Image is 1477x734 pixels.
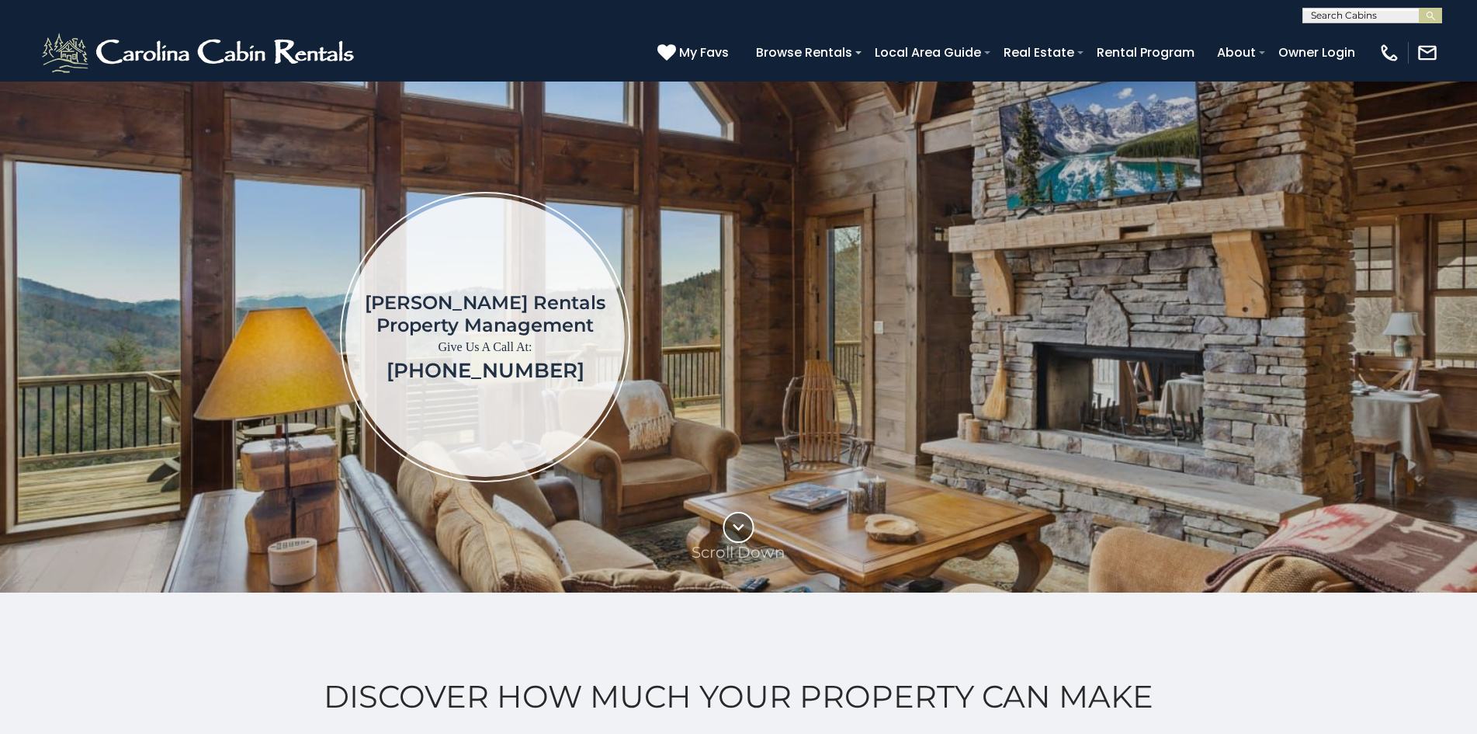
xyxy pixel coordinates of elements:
a: Browse Rentals [748,39,860,66]
img: White-1-2.png [39,30,361,76]
a: [PHONE_NUMBER] [387,358,584,383]
p: Scroll Down [692,543,785,562]
a: My Favs [657,43,733,63]
img: phone-regular-white.png [1378,42,1400,64]
a: Rental Program [1089,39,1202,66]
img: mail-regular-white.png [1416,42,1438,64]
span: My Favs [679,43,729,62]
a: About [1209,39,1264,66]
a: Owner Login [1271,39,1363,66]
h2: Discover How Much Your Property Can Make [39,679,1438,715]
a: Local Area Guide [867,39,989,66]
a: Real Estate [996,39,1082,66]
h1: [PERSON_NAME] Rentals Property Management [365,291,605,336]
p: Give Us A Call At: [365,336,605,358]
iframe: New Contact Form [880,127,1387,546]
